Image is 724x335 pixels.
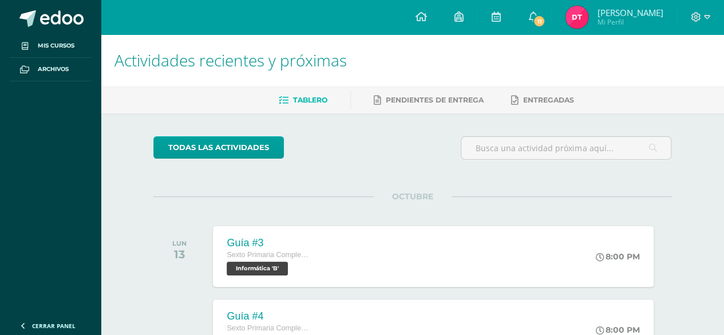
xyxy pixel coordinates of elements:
span: Cerrar panel [32,322,76,330]
span: Mis cursos [38,41,74,50]
span: Actividades recientes y próximas [114,49,347,71]
span: Pendientes de entrega [386,96,484,104]
a: Archivos [9,58,92,81]
img: 71abf2bd482ea5c0124037d671430b91.png [565,6,588,29]
input: Busca una actividad próxima aquí... [461,137,671,159]
a: todas las Actividades [153,136,284,159]
a: Mis cursos [9,34,92,58]
span: OCTUBRE [374,191,452,202]
span: [PERSON_NAME] [597,7,663,18]
span: Mi Perfil [597,17,663,27]
span: 11 [533,15,545,27]
span: Entregadas [523,96,574,104]
div: 8:00 PM [596,251,640,262]
span: Informática 'B' [227,262,288,275]
span: Sexto Primaria Complementaria [227,251,312,259]
div: 13 [172,247,187,261]
a: Tablero [279,91,327,109]
a: Pendientes de entrega [374,91,484,109]
span: Archivos [38,65,69,74]
span: Tablero [293,96,327,104]
span: Sexto Primaria Complementaria [227,324,312,332]
a: Entregadas [511,91,574,109]
div: 8:00 PM [596,325,640,335]
div: Guía #4 [227,310,312,322]
div: Guía #3 [227,237,312,249]
div: LUN [172,239,187,247]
